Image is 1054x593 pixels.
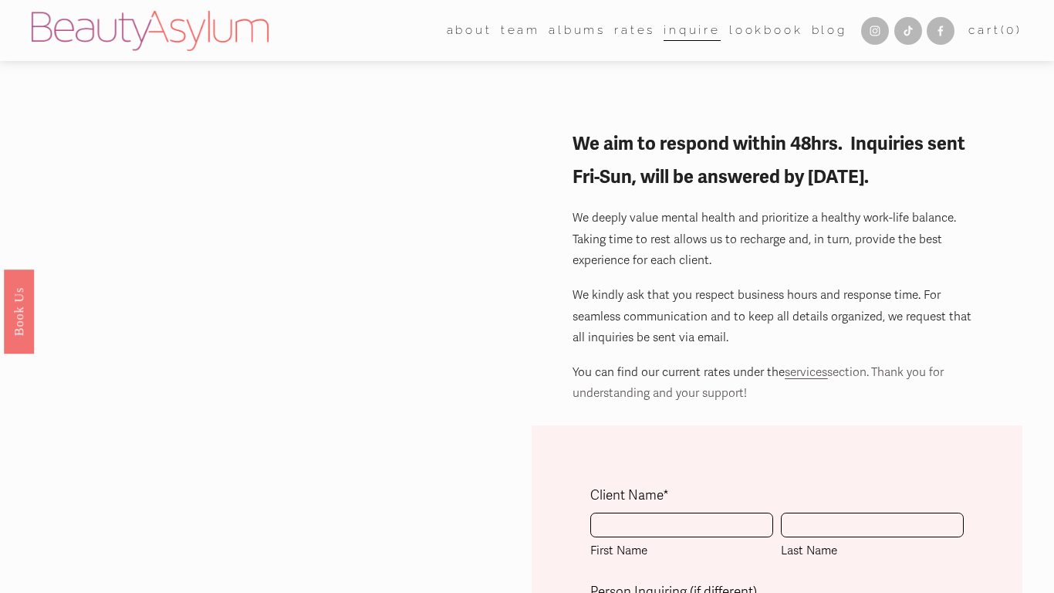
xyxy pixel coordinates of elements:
[894,17,922,45] a: TikTok
[590,484,669,508] legend: Client Name
[781,540,964,562] span: Last Name
[968,20,1022,42] a: Cart(0)
[590,540,773,562] span: First Name
[447,20,492,42] span: about
[573,362,981,405] p: You can find our current rates under the
[447,19,492,42] a: folder dropdown
[501,19,540,42] a: folder dropdown
[861,17,889,45] a: Instagram
[729,19,803,42] a: Lookbook
[785,365,827,379] a: services
[664,19,721,42] a: Inquire
[781,513,964,537] input: Last Name
[812,19,847,42] a: Blog
[4,269,34,354] a: Book Us
[614,19,655,42] a: Rates
[1001,23,1023,37] span: ( )
[573,132,969,188] strong: We aim to respond within 48hrs. Inquiries sent Fri-Sun, will be answered by [DATE].
[549,19,606,42] a: albums
[927,17,954,45] a: Facebook
[573,208,981,272] p: We deeply value mental health and prioritize a healthy work-life balance. Taking time to rest all...
[501,20,540,42] span: team
[590,513,773,537] input: First Name
[1006,23,1016,37] span: 0
[32,11,269,51] img: Beauty Asylum | Bridal Hair &amp; Makeup Charlotte &amp; Atlanta
[573,285,981,349] p: We kindly ask that you respect business hours and response time. For seamless communication and t...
